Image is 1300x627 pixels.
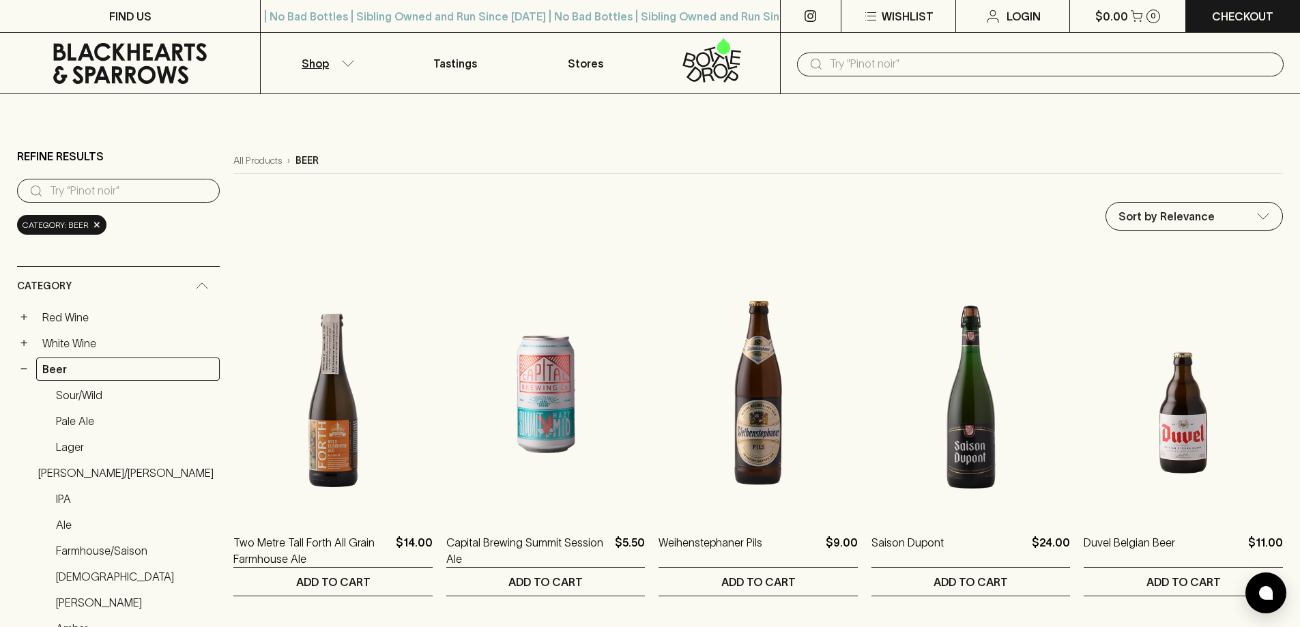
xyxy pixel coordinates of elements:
[1212,8,1273,25] p: Checkout
[396,534,433,567] p: $14.00
[233,568,433,596] button: ADD TO CART
[17,267,220,306] div: Category
[871,275,1071,514] img: Saison Dupont
[93,218,101,232] span: ×
[17,362,31,376] button: −
[1118,208,1215,224] p: Sort by Relevance
[36,358,220,381] a: Beer
[23,218,89,232] span: Category: beer
[233,534,390,567] a: Two Metre Tall Forth All Grain Farmhouse Ale
[521,33,650,93] a: Stores
[287,154,290,168] p: ›
[1259,586,1273,600] img: bubble-icon
[659,568,858,596] button: ADD TO CART
[50,487,220,510] a: IPA
[1084,275,1283,514] img: Duvel Belgian Beer
[721,574,796,590] p: ADD TO CART
[1151,12,1156,20] p: 0
[50,539,220,562] a: Farmhouse/Saison
[36,306,220,329] a: Red Wine
[830,53,1273,75] input: Try "Pinot noir"
[17,278,72,295] span: Category
[390,33,520,93] a: Tastings
[295,154,319,168] p: beer
[109,8,151,25] p: FIND US
[659,534,762,567] a: Weihenstephaner Pils
[50,565,220,588] a: [DEMOGRAPHIC_DATA]
[17,310,31,324] button: +
[568,55,603,72] p: Stores
[50,409,220,433] a: Pale Ale
[50,180,209,202] input: Try “Pinot noir”
[1106,203,1282,230] div: Sort by Relevance
[50,513,220,536] a: Ale
[826,534,858,567] p: $9.00
[233,154,282,168] a: All Products
[296,574,371,590] p: ADD TO CART
[36,332,220,355] a: White Wine
[32,461,220,484] a: [PERSON_NAME]/[PERSON_NAME]
[508,574,583,590] p: ADD TO CART
[302,55,329,72] p: Shop
[1095,8,1128,25] p: $0.00
[233,275,433,514] img: Two Metre Tall Forth All Grain Farmhouse Ale
[882,8,934,25] p: Wishlist
[871,534,944,567] a: Saison Dupont
[659,275,858,514] img: Weihenstephaner Pils
[934,574,1008,590] p: ADD TO CART
[50,591,220,614] a: [PERSON_NAME]
[871,568,1071,596] button: ADD TO CART
[50,435,220,458] a: Lager
[261,33,390,93] button: Shop
[1248,534,1283,567] p: $11.00
[17,148,104,164] p: Refine Results
[446,568,646,596] button: ADD TO CART
[446,275,646,514] img: Capital Brewing Summit Session Ale
[1032,534,1070,567] p: $24.00
[17,336,31,350] button: +
[1007,8,1041,25] p: Login
[1084,568,1283,596] button: ADD TO CART
[1084,534,1175,567] a: Duvel Belgian Beer
[433,55,477,72] p: Tastings
[446,534,610,567] a: Capital Brewing Summit Session Ale
[50,383,220,407] a: Sour/Wild
[1146,574,1221,590] p: ADD TO CART
[615,534,645,567] p: $5.50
